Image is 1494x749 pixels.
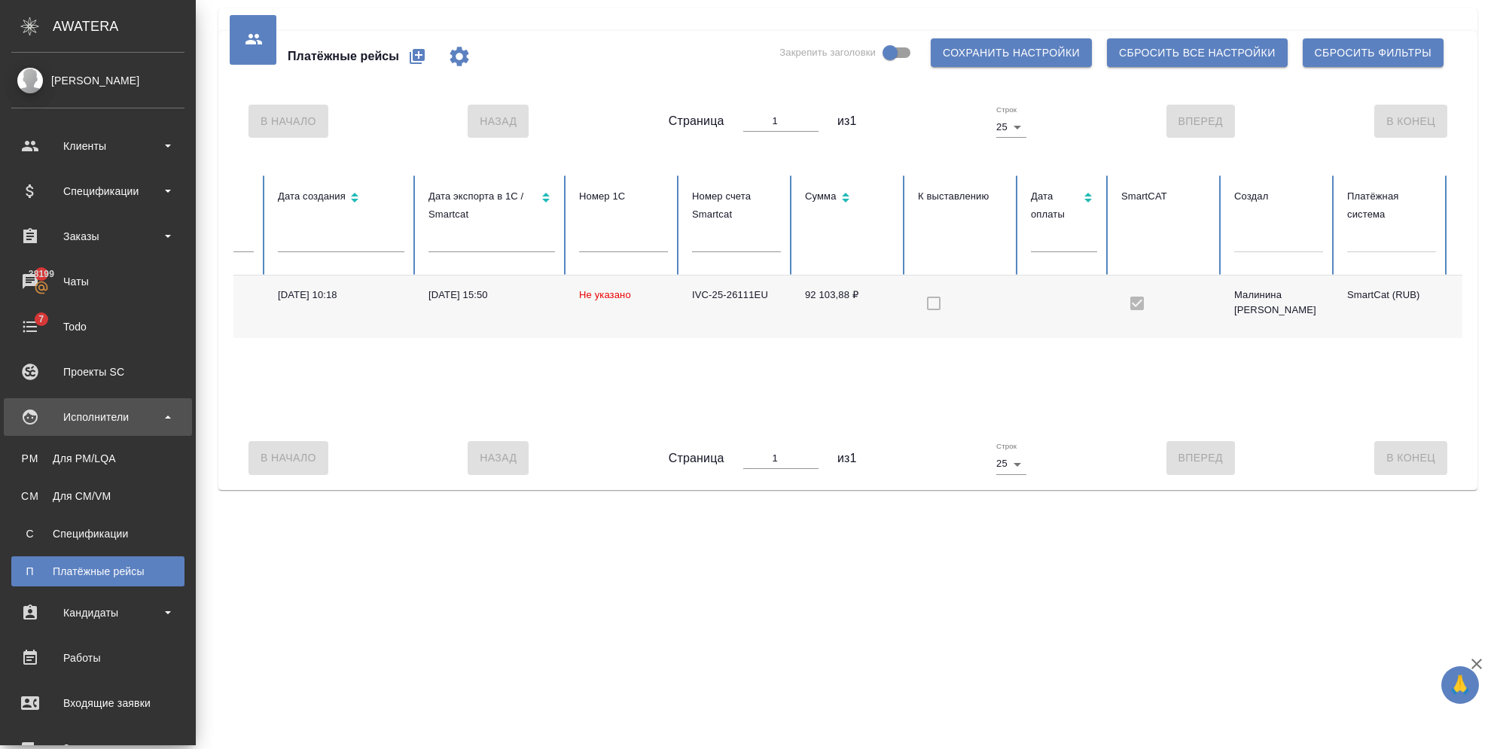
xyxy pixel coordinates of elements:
[11,270,184,293] div: Чаты
[11,361,184,383] div: Проекты SC
[1234,187,1323,206] div: Создал
[4,684,192,722] a: Входящие заявки
[11,180,184,202] div: Спецификации
[1447,669,1473,701] span: 🙏
[931,38,1092,67] button: Сохранить настройки
[4,639,192,677] a: Работы
[996,106,1017,114] label: Строк
[4,308,192,346] a: 7Todo
[1119,44,1276,62] span: Сбросить все настройки
[11,225,184,248] div: Заказы
[837,449,857,467] span: из 1
[692,288,781,303] div: IVC-25-26111EU
[1031,187,1097,224] div: Сортировка
[669,112,724,130] span: Страница
[1107,38,1288,67] button: Сбросить все настройки
[996,117,1026,138] div: 25
[278,288,404,303] div: [DATE] 10:18
[428,288,555,303] div: [DATE] 15:50
[11,692,184,714] div: Входящие заявки
[1303,38,1444,67] button: Сбросить фильтры
[11,72,184,89] div: [PERSON_NAME]
[11,135,184,157] div: Клиенты
[278,187,404,209] div: Сортировка
[779,45,876,60] span: Закрепить заголовки
[918,187,1007,206] div: К выставлению
[288,47,399,65] span: Платёжные рейсы
[399,38,435,75] button: Создать
[53,11,196,41] div: AWATERA
[1234,288,1323,318] div: Малинина [PERSON_NAME]
[428,187,555,224] div: Сортировка
[4,263,192,300] a: 38199Чаты
[19,451,177,466] div: Для PM/LQA
[11,556,184,586] a: ППлатёжные рейсы
[1315,44,1431,62] span: Сбросить фильтры
[11,601,184,624] div: Кандидаты
[11,519,184,549] a: ССпецификации
[793,276,906,338] td: 92 103,88 ₽
[1121,187,1210,206] div: SmartCAT
[692,187,781,224] div: Номер счета Smartcat
[20,266,63,282] span: 38199
[1458,291,1489,322] label: Загрузить файл
[29,312,53,327] span: 7
[1347,288,1436,303] div: SmartCat (RUB)
[19,526,177,541] div: Спецификации
[1441,666,1479,704] button: 🙏
[11,406,184,428] div: Исполнители
[19,489,177,504] div: Для CM/VM
[19,564,177,579] div: Платёжные рейсы
[11,481,184,511] a: CMДля CM/VM
[996,453,1026,474] div: 25
[943,44,1080,62] span: Сохранить настройки
[996,443,1017,450] label: Строк
[805,187,894,209] div: Сортировка
[837,112,857,130] span: из 1
[11,443,184,473] a: PMДля PM/LQA
[4,353,192,391] a: Проекты SC
[579,289,631,300] span: Не указано
[11,647,184,669] div: Работы
[11,315,184,338] div: Todo
[579,187,668,206] div: Номер 1С
[669,449,724,467] span: Страница
[1347,187,1436,224] div: Платёжная система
